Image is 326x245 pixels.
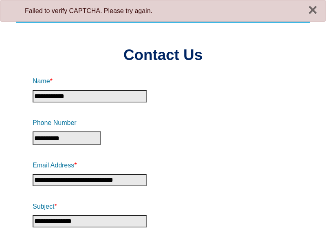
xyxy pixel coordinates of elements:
label: Phone Number [33,117,77,128]
h1: Contact Us [33,46,293,64]
a: × [308,2,317,18]
label: Subject [33,201,57,212]
label: Email Address [33,160,77,171]
label: Name [33,76,53,87]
